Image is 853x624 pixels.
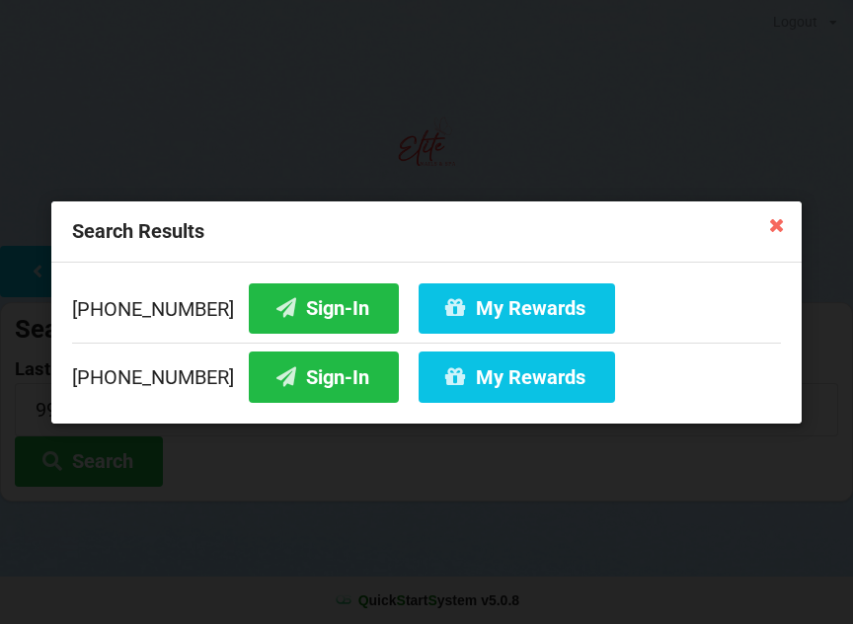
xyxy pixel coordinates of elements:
button: My Rewards [419,351,615,402]
div: [PHONE_NUMBER] [72,282,781,342]
div: Search Results [51,201,802,263]
button: Sign-In [249,282,399,333]
div: [PHONE_NUMBER] [72,342,781,402]
button: Sign-In [249,351,399,402]
button: My Rewards [419,282,615,333]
